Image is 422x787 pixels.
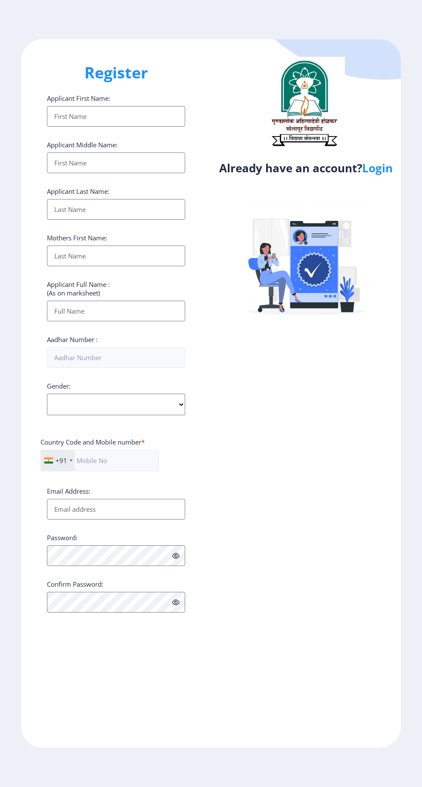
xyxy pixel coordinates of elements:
[47,187,109,196] label: Applicant Last Name:
[47,499,185,519] input: Email address
[47,301,185,321] input: Full Name
[47,106,185,127] input: First Name
[263,57,345,149] img: logo
[40,450,159,471] input: Mobile No
[47,280,110,297] label: Applicant Full Name : (As on marksheet)
[47,382,71,390] label: Gender:
[40,438,145,446] label: Country Code and Mobile number
[47,233,107,242] label: Mothers First Name:
[47,335,98,344] label: Aadhar Number :
[56,456,67,465] div: +91
[47,140,118,149] label: Applicant Middle Name:
[47,199,185,220] input: Last Name
[47,152,185,173] input: First Name
[47,62,185,83] h1: Register
[217,161,394,175] h4: Already have an account?
[47,533,78,542] label: Password:
[47,347,185,368] input: Aadhar Number
[47,246,185,266] input: Last Name
[231,186,382,337] img: Verified-rafiki.svg
[47,487,90,495] label: Email Address:
[362,160,393,176] a: Login
[47,580,103,588] label: Confirm Password:
[41,450,75,471] div: India (भारत): +91
[47,94,110,103] label: Applicant First Name:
